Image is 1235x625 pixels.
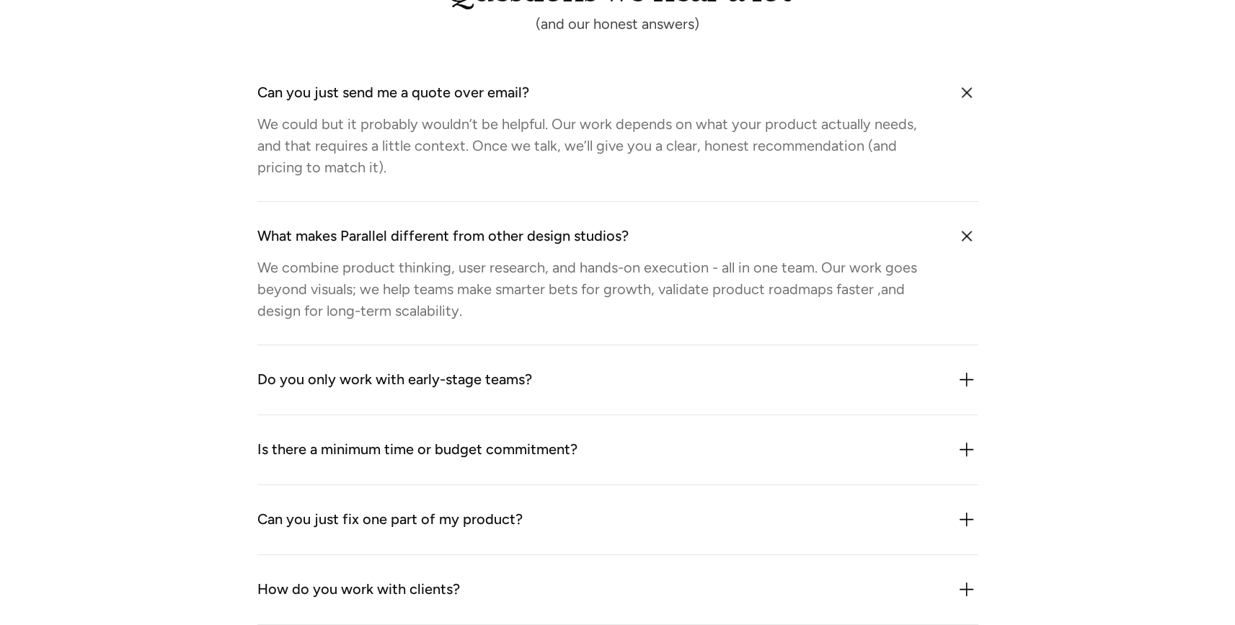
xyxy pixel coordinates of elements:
div: Can you just send me a quote over email? [257,81,529,105]
div: How do you work with clients? [257,578,460,601]
div: Can you just fix one part of my product? [257,508,523,531]
div: We could but it probably wouldn’t be helpful. Our work depends on what your product actually need... [257,113,939,178]
div: Is there a minimum time or budget commitment? [257,438,577,461]
div: We combine product thinking, user research, and hands-on execution - all in one team. Our work go... [257,257,939,322]
div: (and our honest answers) [444,19,792,29]
div: What makes Parallel different from other design studios? [257,225,629,248]
div: Do you only work with early-stage teams? [257,368,532,391]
